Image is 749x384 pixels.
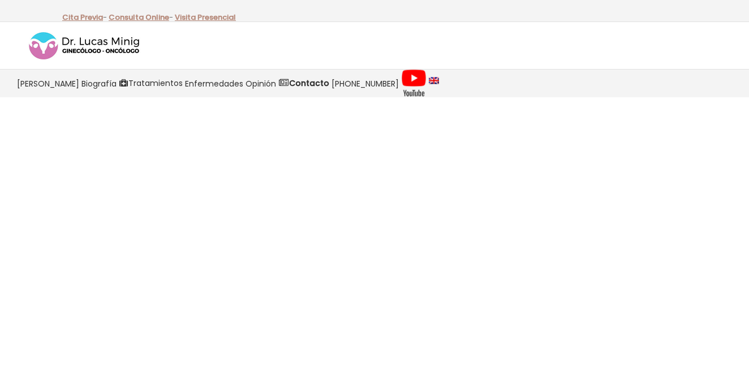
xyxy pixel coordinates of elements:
[16,70,80,97] a: [PERSON_NAME]
[289,77,329,89] strong: Contacto
[400,70,428,97] a: Videos Youtube Ginecología
[80,70,118,97] a: Biografía
[428,70,440,97] a: language english
[109,12,169,23] a: Consulta Online
[429,77,439,84] img: language english
[246,77,276,90] span: Opinión
[184,70,244,97] a: Enfermedades
[244,70,277,97] a: Opinión
[62,12,103,23] a: Cita Previa
[185,77,243,90] span: Enfermedades
[17,77,79,90] span: [PERSON_NAME]
[81,77,117,90] span: Biografía
[330,70,400,97] a: [PHONE_NUMBER]
[118,70,184,97] a: Tratamientos
[128,77,183,90] span: Tratamientos
[109,10,173,25] p: -
[62,10,107,25] p: -
[175,12,236,23] a: Visita Presencial
[332,77,399,90] span: [PHONE_NUMBER]
[401,69,427,97] img: Videos Youtube Ginecología
[277,70,330,97] a: Contacto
